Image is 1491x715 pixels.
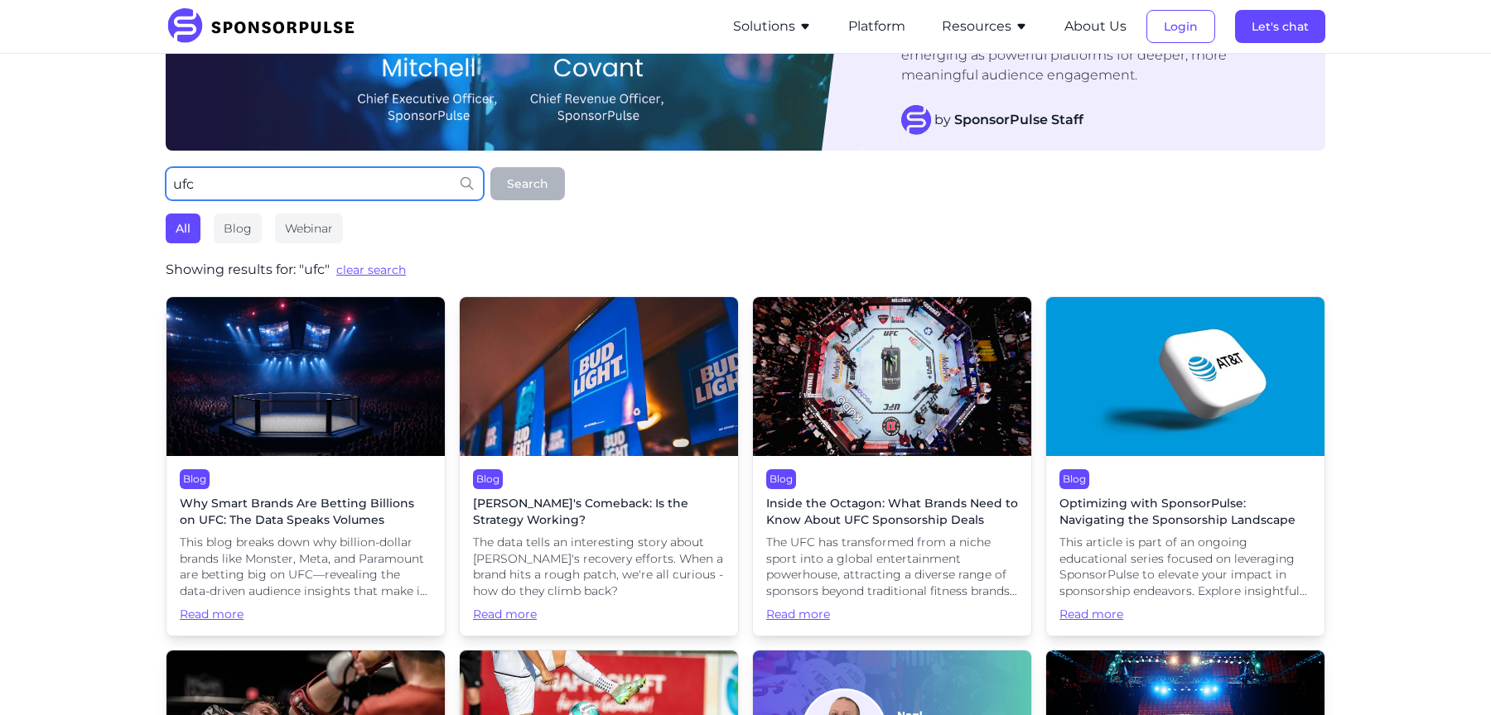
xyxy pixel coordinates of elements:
a: Let's chat [1235,19,1325,34]
button: Login [1146,10,1215,43]
span: Inside the Octagon: What Brands Need to Know About UFC Sponsorship Deals [766,496,1018,528]
a: About Us [1064,19,1127,34]
span: Read more [1059,607,1311,623]
img: Photo by Erik Mclean, courtesy of Unsplash [460,297,738,456]
div: Blog [473,469,503,489]
button: Let's chat [1235,10,1325,43]
button: Platform [848,17,905,36]
span: Read more [766,607,1018,623]
img: SponsorPulse [166,8,367,45]
span: Why Smart Brands Are Betting Billions on UFC: The Data Speaks Volumes [180,496,432,528]
span: The data tells an interesting story about [PERSON_NAME]'s recovery efforts. When a brand hits a r... [473,535,725,599]
span: This blog breaks down why billion-dollar brands like Monster, Meta, and Paramount are betting big... [180,535,432,599]
span: Read more [473,607,725,623]
div: Blog [214,214,262,243]
a: BlogInside the Octagon: What Brands Need to Know About UFC Sponsorship DealsThe UFC has transform... [752,296,1032,636]
strong: SponsorPulse Staff [954,112,1083,127]
div: All [166,214,200,243]
div: Webinar [275,214,343,243]
div: Blog [180,469,210,489]
span: [PERSON_NAME]'s Comeback: Is the Strategy Working? [473,496,725,528]
a: Platform [848,19,905,34]
iframe: Chat Widget [1408,636,1491,715]
div: Blog [1059,469,1089,489]
div: Blog [766,469,796,489]
span: by [934,110,1083,130]
a: BlogWhy Smart Brands Are Betting Billions on UFC: The Data Speaks VolumesThis blog breaks down wh... [166,296,446,636]
a: Blog[PERSON_NAME]'s Comeback: Is the Strategy Working?The data tells an interesting story about [... [459,296,739,636]
img: search icon [461,177,474,190]
div: clear search [336,262,406,278]
img: Getty Images courtesy of ufc.com https://www.ufc.com/octagon [753,297,1031,456]
img: AI generated image [166,297,445,456]
span: Optimizing with SponsorPulse: Navigating the Sponsorship Landscape [1059,496,1311,528]
img: SponsorPulse Staff [901,105,931,135]
button: About Us [1064,17,1127,36]
input: Search for anything [166,167,484,200]
button: Solutions [733,17,812,36]
span: Showing results for: " ufc " [166,260,330,280]
span: The UFC has transformed from a niche sport into a global entertainment powerhouse, attracting a d... [766,535,1018,599]
a: BlogOptimizing with SponsorPulse: Navigating the Sponsorship LandscapeThis article is part of an ... [1045,296,1325,636]
button: Resources [942,17,1028,36]
img: Photo by Rubaitul Azad, courtesy of Unsplash [1046,297,1325,456]
a: Login [1146,19,1215,34]
span: This article is part of an ongoing educational series focused on leveraging SponsorPulse to eleva... [1059,535,1311,599]
span: Read more [180,607,432,623]
button: Search [490,167,565,200]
